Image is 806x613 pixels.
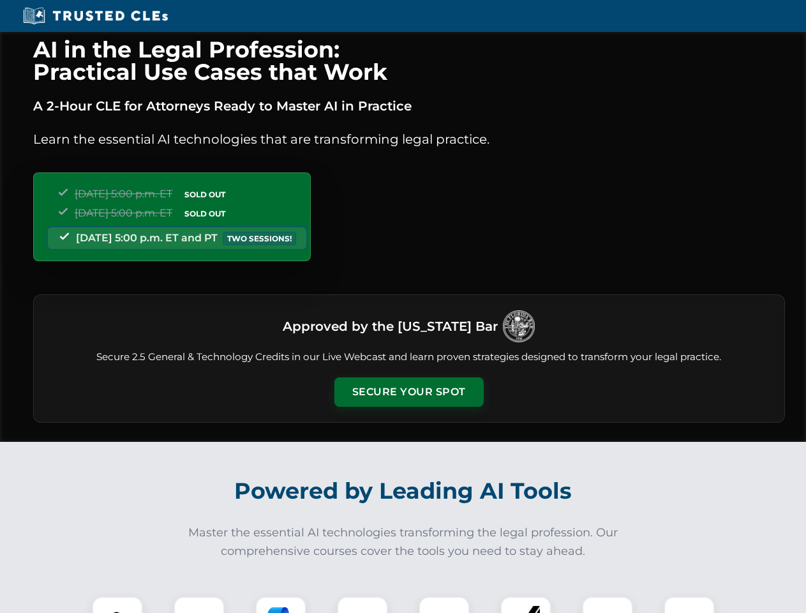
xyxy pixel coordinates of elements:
span: SOLD OUT [180,207,230,220]
p: Master the essential AI technologies transforming the legal profession. Our comprehensive courses... [180,524,627,561]
p: Secure 2.5 General & Technology Credits in our Live Webcast and learn proven strategies designed ... [49,350,769,365]
span: [DATE] 5:00 p.m. ET [75,188,172,200]
span: SOLD OUT [180,188,230,201]
button: Secure Your Spot [334,377,484,407]
span: [DATE] 5:00 p.m. ET [75,207,172,219]
p: A 2-Hour CLE for Attorneys Ready to Master AI in Practice [33,96,785,116]
h3: Approved by the [US_STATE] Bar [283,315,498,338]
p: Learn the essential AI technologies that are transforming legal practice. [33,129,785,149]
h1: AI in the Legal Profession: Practical Use Cases that Work [33,38,785,83]
h2: Powered by Leading AI Tools [50,469,757,513]
img: Trusted CLEs [19,6,172,26]
img: Logo [503,310,535,342]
